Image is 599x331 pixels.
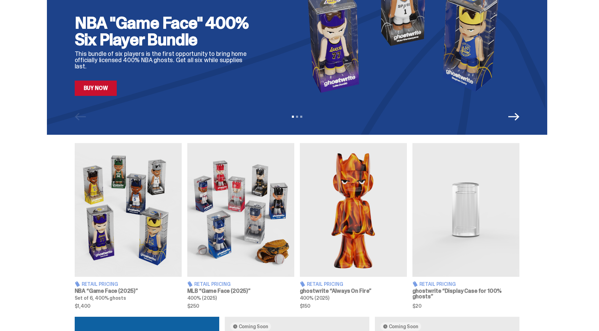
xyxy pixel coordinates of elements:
[187,143,294,308] a: Game Face (2025) Retail Pricing
[412,304,519,308] span: $20
[412,288,519,299] h3: ghostwrite “Display Case for 100% ghosts”
[82,282,118,287] span: Retail Pricing
[300,143,407,308] a: Always On Fire Retail Pricing
[239,324,268,329] span: Coming Soon
[187,304,294,308] span: $250
[300,143,407,277] img: Always On Fire
[75,143,182,277] img: Game Face (2025)
[194,282,231,287] span: Retail Pricing
[75,143,182,308] a: Game Face (2025) Retail Pricing
[75,51,255,69] p: This bundle of six players is the first opportunity to bring home officially licensed 400% NBA gh...
[75,81,117,96] a: Buy Now
[75,15,255,48] h2: NBA "Game Face" 400% Six Player Bundle
[296,116,298,118] button: View slide 2
[187,295,217,301] span: 400% (2025)
[389,324,418,329] span: Coming Soon
[300,304,407,308] span: $150
[75,295,126,301] span: Set of 6, 400% ghosts
[307,282,343,287] span: Retail Pricing
[412,143,519,308] a: Display Case for 100% ghosts Retail Pricing
[300,116,302,118] button: View slide 3
[412,143,519,277] img: Display Case for 100% ghosts
[300,295,329,301] span: 400% (2025)
[508,111,519,122] button: Next
[75,288,182,294] h3: NBA “Game Face (2025)”
[75,304,182,308] span: $1,400
[300,288,407,294] h3: ghostwrite “Always On Fire”
[187,288,294,294] h3: MLB “Game Face (2025)”
[419,282,456,287] span: Retail Pricing
[292,116,294,118] button: View slide 1
[187,143,294,277] img: Game Face (2025)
